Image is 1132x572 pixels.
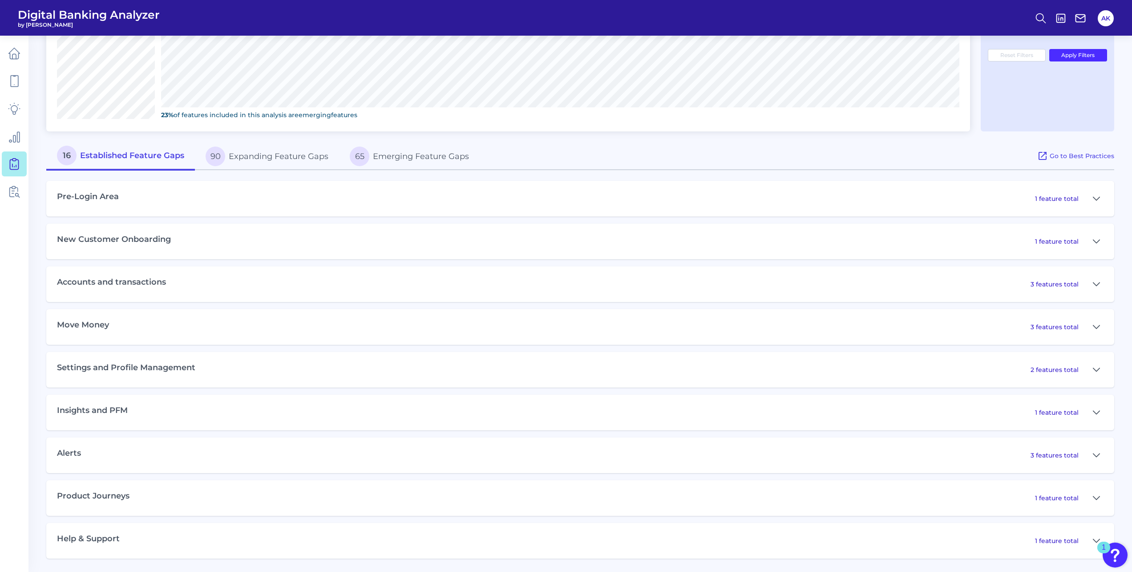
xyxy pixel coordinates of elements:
[46,142,195,171] button: 16Established Feature Gaps
[195,142,339,171] button: 90Expanding Feature Gaps
[57,235,171,245] h3: New Customer Onboarding
[1031,366,1079,374] p: 2 features total
[57,146,77,165] span: 16
[18,8,160,21] span: Digital Banking Analyzer
[1031,323,1079,331] p: 3 features total
[57,449,81,458] h3: Alerts
[161,111,959,119] p: of features included in this analysis are features
[339,142,480,171] button: 65Emerging Feature Gaps
[206,147,225,166] span: 90
[299,111,331,119] span: emerging
[57,363,195,373] h3: Settings and Profile Management
[1035,195,1079,203] p: 1 feature total
[1031,451,1079,459] p: 3 features total
[18,21,160,28] span: by [PERSON_NAME]
[161,111,174,119] b: 23%
[1050,152,1114,160] span: Go to Best Practices
[350,147,369,166] span: 65
[1102,547,1106,559] div: 1
[988,49,1046,61] button: Reset Filters
[1035,409,1079,417] p: 1 feature total
[57,278,166,287] h3: Accounts and transactions
[1031,280,1079,288] p: 3 features total
[1035,494,1079,502] p: 1 feature total
[1035,537,1079,545] p: 1 feature total
[1103,543,1128,568] button: Open Resource Center, 1 new notification
[1035,237,1079,245] p: 1 feature total
[57,320,109,330] h3: Move Money
[57,491,129,501] h3: Product Journeys
[57,534,120,544] h3: Help & Support
[57,406,128,416] h3: Insights and PFM
[1098,10,1114,26] button: AK
[1037,142,1114,170] a: Go to Best Practices
[1049,49,1108,61] button: Apply Filters
[57,192,119,202] h3: Pre-Login Area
